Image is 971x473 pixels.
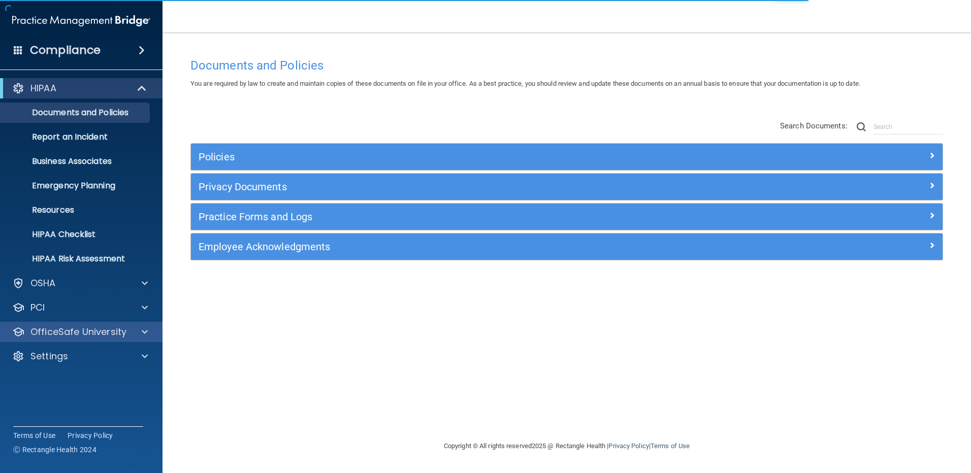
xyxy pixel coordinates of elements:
p: HIPAA Checklist [7,229,145,240]
a: Policies [199,149,935,165]
p: Resources [7,205,145,215]
a: OfficeSafe University [12,326,148,338]
a: Privacy Policy [608,442,649,450]
span: Ⓒ Rectangle Health 2024 [13,445,96,455]
a: Practice Forms and Logs [199,209,935,225]
a: HIPAA [12,82,147,94]
h5: Privacy Documents [199,181,747,192]
p: OfficeSafe University [30,326,126,338]
h5: Practice Forms and Logs [199,211,747,222]
p: HIPAA Risk Assessment [7,254,145,264]
p: PCI [30,301,45,314]
h5: Employee Acknowledgments [199,241,747,252]
p: Documents and Policies [7,108,145,118]
p: Settings [30,350,68,362]
span: Search Documents: [780,121,848,130]
p: Report an Incident [7,132,145,142]
img: ic-search.3b580494.png [857,122,866,131]
a: Employee Acknowledgments [199,239,935,255]
input: Search [873,119,943,134]
a: PCI [12,301,148,314]
p: HIPAA [30,82,56,94]
a: Privacy Documents [199,179,935,195]
a: Terms of Use [651,442,690,450]
div: Copyright © All rights reserved 2025 @ Rectangle Health | | [381,430,752,462]
span: You are required by law to create and maintain copies of these documents on file in your office. ... [190,80,860,87]
a: Settings [12,350,148,362]
a: Privacy Policy [68,430,113,441]
p: Emergency Planning [7,181,145,191]
h4: Compliance [30,43,101,57]
a: OSHA [12,277,148,289]
a: Terms of Use [13,430,55,441]
p: OSHA [30,277,56,289]
img: PMB logo [12,11,150,31]
h4: Documents and Policies [190,59,943,72]
h5: Policies [199,151,747,162]
p: Business Associates [7,156,145,166]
